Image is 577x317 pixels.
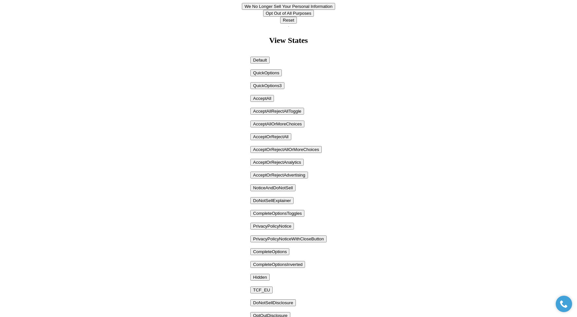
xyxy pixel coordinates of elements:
button: AcceptOrRejectAll [250,133,291,140]
button: Hidden [250,274,269,281]
button: TCF_EU [250,287,273,293]
button: AcceptOrRejectAdvertising [250,172,308,178]
button: DoNotSellDisclosure [250,299,296,306]
button: DoNotSellExplainer [250,197,294,204]
button: We No Longer Sell Your Personal Information [242,3,335,10]
button: AcceptAll [250,95,274,102]
button: QuickOptions [250,69,282,76]
button: NoticeAndDoNotSell [250,184,296,191]
button: AcceptAllOrMoreChoices [250,121,304,127]
button: AcceptAllRejectAllToggle [250,108,304,115]
button: AcceptOrRejectAllOrMoreChoices [250,146,321,153]
h2: View States [269,36,308,45]
button: CompleteOptions [250,248,289,255]
button: CompleteOptionsInverted [250,261,305,268]
button: QuickOptions3 [250,82,284,89]
button: Opt Out of All Purposes [263,10,314,17]
button: CompleteOptionsToggles [250,210,304,217]
button: Reset [280,17,297,24]
button: PrivacyPolicyNoticeWithCloseButton [250,235,326,242]
button: PrivacyPolicyNotice [250,223,294,230]
button: Default [250,57,269,64]
button: AcceptOrRejectAnalytics [250,159,304,166]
